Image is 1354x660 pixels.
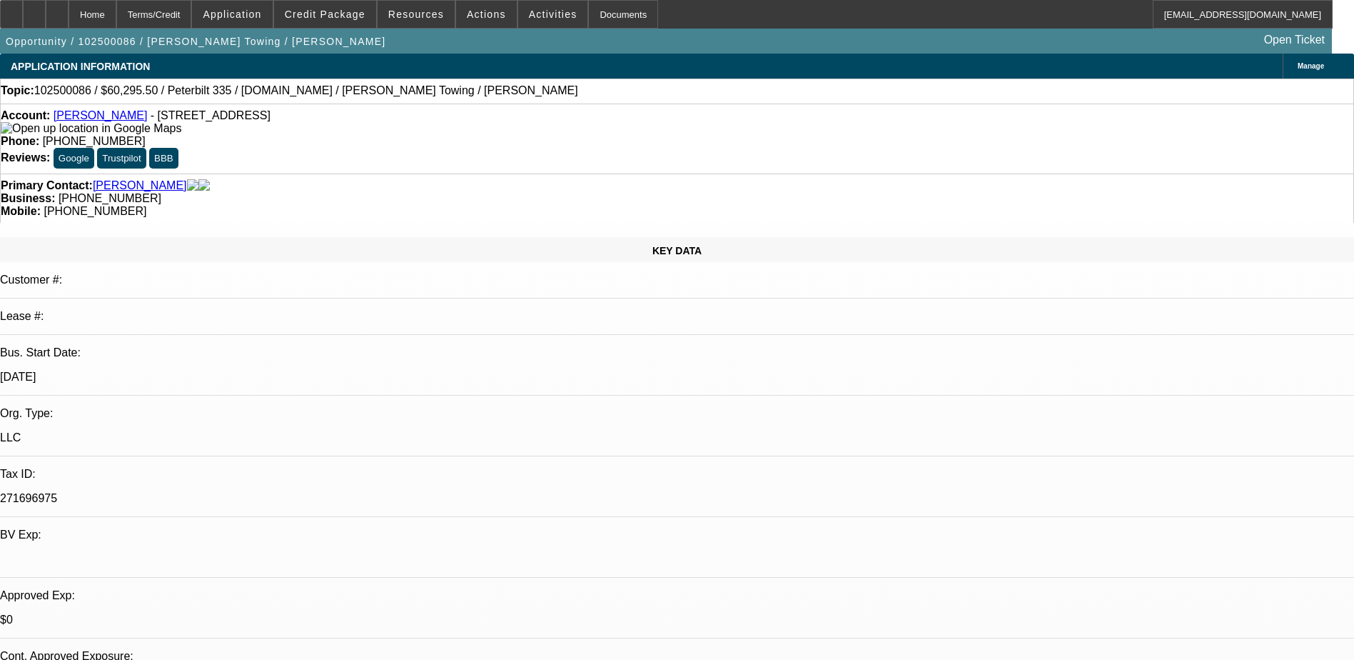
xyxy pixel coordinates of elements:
[274,1,376,28] button: Credit Package
[11,61,150,72] span: APPLICATION INFORMATION
[192,1,272,28] button: Application
[97,148,146,169] button: Trustpilot
[149,148,178,169] button: BBB
[1,84,34,97] strong: Topic:
[187,179,198,192] img: facebook-icon.png
[518,1,588,28] button: Activities
[652,245,702,256] span: KEY DATA
[1,135,39,147] strong: Phone:
[1298,62,1324,70] span: Manage
[388,9,444,20] span: Resources
[59,192,161,204] span: [PHONE_NUMBER]
[1,192,55,204] strong: Business:
[1258,28,1330,52] a: Open Ticket
[1,179,93,192] strong: Primary Contact:
[456,1,517,28] button: Actions
[93,179,187,192] a: [PERSON_NAME]
[151,109,271,121] span: - [STREET_ADDRESS]
[1,122,181,135] img: Open up location in Google Maps
[285,9,365,20] span: Credit Package
[34,84,578,97] span: 102500086 / $60,295.50 / Peterbilt 335 / [DOMAIN_NAME] / [PERSON_NAME] Towing / [PERSON_NAME]
[6,36,385,47] span: Opportunity / 102500086 / [PERSON_NAME] Towing / [PERSON_NAME]
[203,9,261,20] span: Application
[54,109,148,121] a: [PERSON_NAME]
[1,109,50,121] strong: Account:
[43,135,146,147] span: [PHONE_NUMBER]
[467,9,506,20] span: Actions
[44,205,146,217] span: [PHONE_NUMBER]
[1,151,50,164] strong: Reviews:
[378,1,455,28] button: Resources
[1,205,41,217] strong: Mobile:
[529,9,577,20] span: Activities
[198,179,210,192] img: linkedin-icon.png
[54,148,94,169] button: Google
[1,122,181,134] a: View Google Maps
